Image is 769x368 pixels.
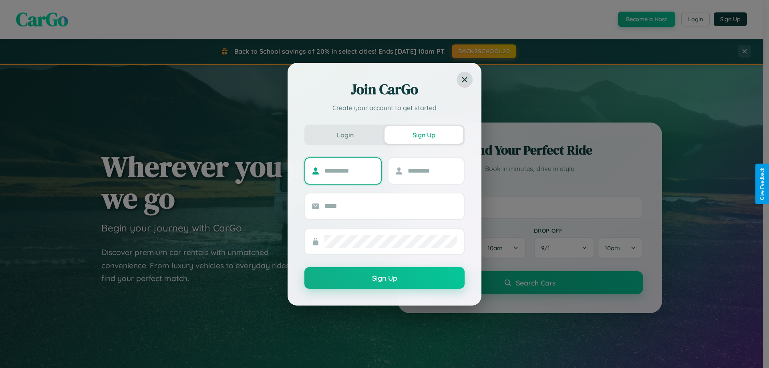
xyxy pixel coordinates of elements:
[304,103,465,113] p: Create your account to get started
[759,168,765,200] div: Give Feedback
[306,126,384,144] button: Login
[304,80,465,99] h2: Join CarGo
[384,126,463,144] button: Sign Up
[304,267,465,289] button: Sign Up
